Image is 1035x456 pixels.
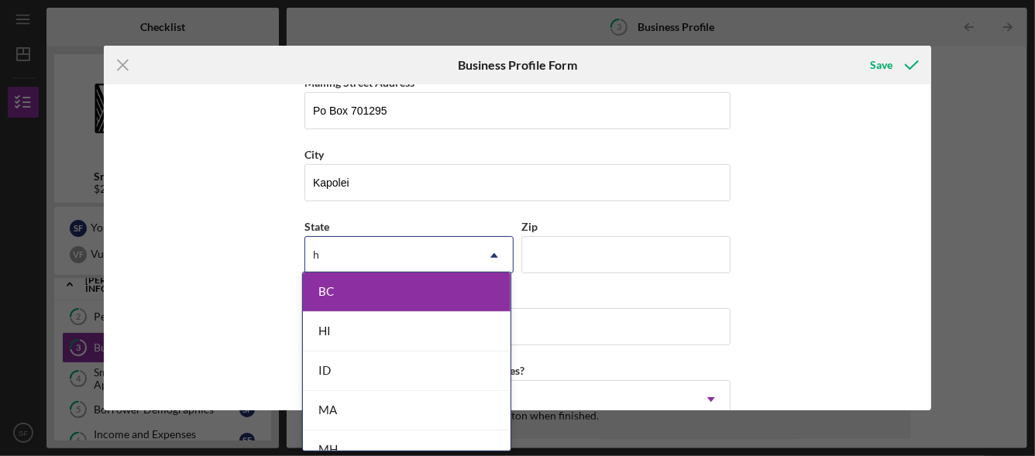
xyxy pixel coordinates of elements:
label: Zip [521,220,538,233]
div: HI [303,312,511,351]
h6: Business Profile Form [458,58,577,72]
div: ID [303,351,511,391]
button: Save [854,50,931,81]
div: MA [303,391,511,430]
div: Save [870,50,892,81]
div: BC [303,273,511,312]
label: City [304,148,324,161]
